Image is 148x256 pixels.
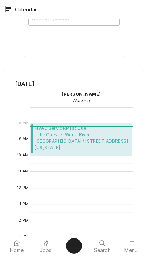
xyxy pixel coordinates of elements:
[94,247,111,253] span: Search
[61,91,101,97] strong: [PERSON_NAME]
[72,98,90,103] em: Working
[35,125,130,132] span: HVAC Service ( Past Due )
[30,89,133,106] div: Zackary Bain - Working
[35,132,130,151] span: Little Caesars Wood River [GEOGRAPHIC_DATA] / [STREET_ADDRESS][US_STATE]
[124,247,138,253] span: Menu
[117,237,145,255] a: Menu
[30,123,132,156] div: [Service] HVAC Service Little Caesars Wood River Little Caesars Wood River / 305 East Edwardsvill...
[17,234,30,240] span: 3 PM
[66,238,82,254] button: Create Object
[30,123,132,156] div: HVAC Service(Past Due)Little Caesars Wood River[GEOGRAPHIC_DATA] / [STREET_ADDRESS][US_STATE]
[17,120,30,125] span: 8 AM
[18,201,30,207] span: 1 PM
[16,169,30,174] span: 11 AM
[15,152,30,158] span: 10 AM
[32,237,60,255] a: Jobs
[15,185,30,191] span: 12 PM
[40,247,52,253] span: Jobs
[88,237,117,255] a: Search
[15,79,133,89] span: [DATE]
[17,136,30,142] span: 9 AM
[17,218,30,223] span: 2 PM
